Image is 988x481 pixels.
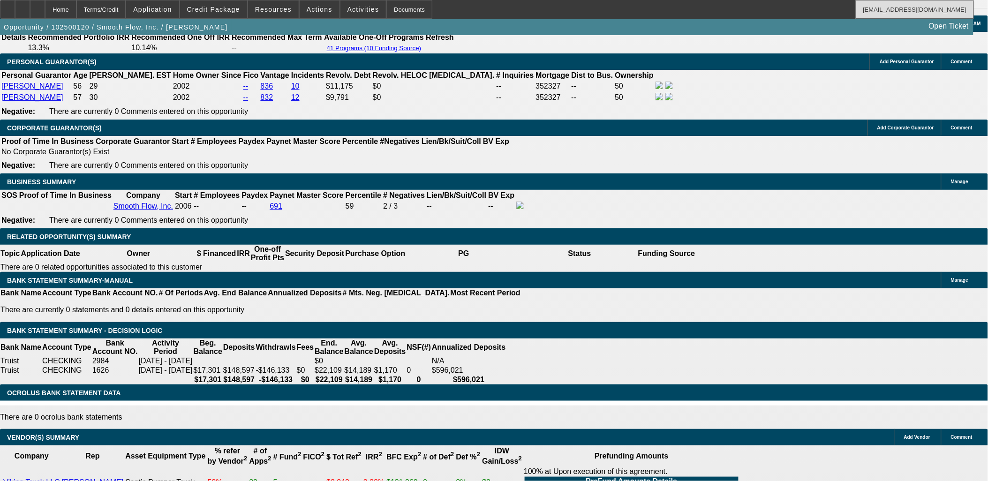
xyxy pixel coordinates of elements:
[536,71,570,79] b: Mortgage
[113,202,173,210] a: Smooth Flow, Inc.
[261,93,273,101] a: 832
[89,81,172,91] td: 29
[133,6,172,13] span: Application
[432,366,505,375] div: $596,021
[90,71,171,79] b: [PERSON_NAME]. EST
[516,202,524,209] img: facebook-icon.png
[373,71,495,79] b: Revolv. HELOC [MEDICAL_DATA].
[268,455,271,462] sup: 2
[7,178,76,186] span: BUSINESS SUMMARY
[261,82,273,90] a: 836
[193,375,223,384] th: $17,301
[535,81,570,91] td: 352327
[303,453,325,461] b: FICO
[243,82,249,90] a: --
[1,161,35,169] b: Negative:
[346,191,381,199] b: Percentile
[496,92,534,103] td: --
[73,92,88,103] td: 57
[571,92,614,103] td: --
[418,451,421,458] sup: 2
[345,245,406,263] th: Purchase Option
[951,59,973,64] span: Comment
[248,0,299,18] button: Resources
[1,137,94,146] th: Proof of Time In Business
[374,338,407,356] th: Avg. Deposits
[291,82,300,90] a: 10
[904,435,930,440] span: Add Vendor
[347,6,379,13] span: Activities
[0,306,520,314] p: There are currently 0 statements and 0 details entered on this opportunity
[96,137,170,145] b: Corporate Guarantor
[1,147,513,157] td: No Corporate Guarantor(s) Exist
[194,191,240,199] b: # Employees
[423,453,454,461] b: # of Def
[374,366,407,375] td: $1,170
[951,179,968,184] span: Manage
[89,92,172,103] td: 30
[325,92,371,103] td: $9,791
[656,93,663,100] img: facebook-icon.png
[314,375,344,384] th: $22,109
[27,43,130,53] td: 13.3%
[296,375,314,384] th: $0
[296,366,314,375] td: $0
[92,366,138,375] td: 1626
[42,288,92,298] th: Account Type
[488,191,514,199] b: BV Exp
[614,92,654,103] td: 50
[126,0,179,18] button: Application
[270,191,343,199] b: Paynet Master Score
[126,191,160,199] b: Company
[256,375,296,384] th: -$146,133
[173,82,190,90] span: 2002
[193,366,223,375] td: $17,301
[173,71,241,79] b: Home Owner Since
[344,375,374,384] th: $14,189
[49,107,248,115] span: There are currently 0 Comments entered on this opportunity
[638,245,696,263] th: Funding Source
[42,338,92,356] th: Account Type
[1,107,35,115] b: Negative:
[344,366,374,375] td: $14,189
[880,59,934,64] span: Add Personal Guarantor
[1,216,35,224] b: Negative:
[406,245,521,263] th: PG
[194,202,199,210] span: --
[49,216,248,224] span: There are currently 0 Comments entered on this opportunity
[244,455,247,462] sup: 2
[431,338,506,356] th: Annualized Deposits
[877,125,934,130] span: Add Corporate Guarantor
[451,451,454,458] sup: 2
[241,191,268,199] b: Paydex
[256,338,296,356] th: Withdrawls
[291,93,300,101] a: 12
[73,81,88,91] td: 56
[372,92,495,103] td: $0
[7,434,79,441] span: VENDOR(S) SUMMARY
[174,201,192,211] td: 2006
[239,137,265,145] b: Paydex
[431,375,506,384] th: $596,021
[138,356,193,366] td: [DATE] - [DATE]
[261,71,289,79] b: Vantage
[7,389,121,397] span: OCROLUS BANK STATEMENT DATA
[431,356,506,366] td: N/A
[223,338,256,356] th: Deposits
[243,71,259,79] b: Fico
[314,356,344,366] td: $0
[193,338,223,356] th: Beg. Balance
[422,137,481,145] b: Lien/Bk/Suit/Coll
[615,71,654,79] b: Ownership
[325,81,371,91] td: $11,175
[407,375,432,384] th: 0
[273,453,302,461] b: # Fund
[298,451,301,458] sup: 2
[85,452,99,460] b: Rep
[92,338,138,356] th: Bank Account NO.
[255,6,292,13] span: Resources
[951,278,968,283] span: Manage
[249,447,271,465] b: # of Apps
[571,81,614,91] td: --
[267,288,342,298] th: Annualized Deposits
